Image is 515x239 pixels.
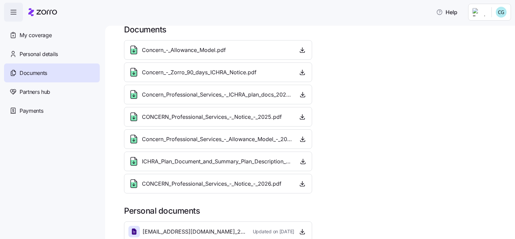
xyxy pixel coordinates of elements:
[20,88,50,96] span: Partners hub
[4,82,100,101] a: Partners hub
[4,101,100,120] a: Payments
[4,45,100,63] a: Personal details
[142,180,281,188] span: CONCERN_Professional_Services_-_Notice_-_2026.pdf
[142,46,226,54] span: Concern_-_Allowance_Model.pdf
[473,8,486,16] img: Employer logo
[20,50,58,58] span: Personal details
[20,31,52,39] span: My coverage
[142,68,256,77] span: Concern_-_Zorro_90_days_ICHRA_Notice.pdf
[143,228,247,236] span: [EMAIL_ADDRESS][DOMAIN_NAME]_20250212_134842.pdf
[20,69,47,77] span: Documents
[142,90,292,99] span: Concern_Professional_Services_-_ICHRA_plan_docs_2024.pdf
[4,63,100,82] a: Documents
[142,135,292,143] span: Concern_Professional_Services_-_Allowance_Model_-_2025.pdf
[253,228,294,235] span: Updated on [DATE]
[496,7,507,18] img: eb37a04abd21d90bb44a2f5f0bba96a7
[124,24,506,35] h1: Documents
[20,107,43,115] span: Payments
[124,206,506,216] h1: Personal documents
[142,113,282,121] span: CONCERN_Professional_Services_-_Notice_-_2025.pdf
[4,26,100,45] a: My coverage
[142,157,293,166] span: ICHRA_Plan_Document_and_Summary_Plan_Description_-_2026.pdf
[431,5,463,19] button: Help
[436,8,457,16] span: Help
